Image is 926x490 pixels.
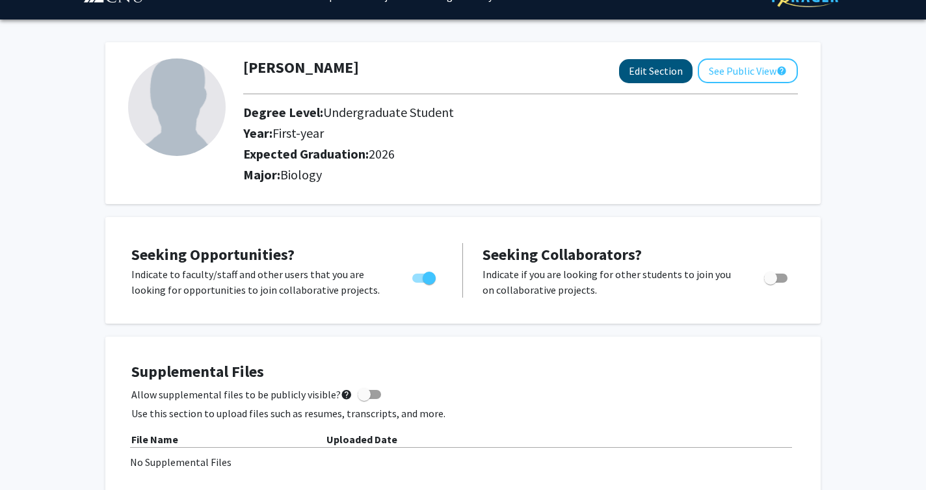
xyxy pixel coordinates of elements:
[131,244,295,264] span: Seeking Opportunities?
[619,59,693,83] button: Edit Section
[483,244,642,264] span: Seeking Collaborators?
[280,166,322,183] span: Biology
[131,387,352,402] span: Allow supplemental files to be publicly visible?
[130,454,796,470] div: No Supplemental Files
[243,125,725,141] h2: Year:
[776,63,787,79] mat-icon: help
[128,58,226,156] img: Profile Picture
[243,105,725,120] h2: Degree Level:
[243,146,725,162] h2: Expected Graduation:
[323,104,454,120] span: Undergraduate Student
[131,266,388,298] p: Indicate to faculty/staff and other users that you are looking for opportunities to join collabor...
[698,58,798,83] button: See Public View
[759,266,795,286] div: Toggle
[131,363,795,381] h4: Supplemental Files
[341,387,352,402] mat-icon: help
[131,433,178,446] b: File Name
[272,125,324,141] span: First-year
[243,167,798,183] h2: Major:
[243,58,359,77] h1: [PERSON_NAME]
[483,266,739,298] p: Indicate if you are looking for other students to join you on collaborative projects.
[407,266,443,286] div: Toggle
[369,146,395,162] span: 2026
[131,406,795,421] p: Use this section to upload files such as resumes, transcripts, and more.
[10,432,55,480] iframe: Chat
[326,433,397,446] b: Uploaded Date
